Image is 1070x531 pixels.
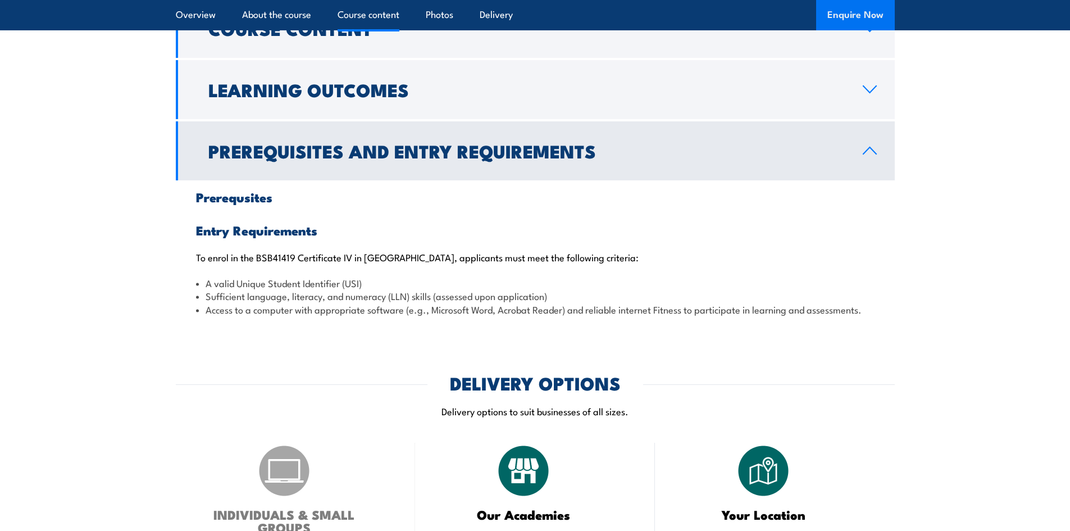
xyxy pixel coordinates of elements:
li: Access to a computer with appropriate software (e.g., Microsoft Word, Acrobat Reader) and reliabl... [196,303,875,316]
h2: Prerequisites and Entry Requirements [208,143,845,158]
h3: Our Academies [443,508,604,521]
li: Sufficient language, literacy, and numeracy (LLN) skills (assessed upon application) [196,289,875,302]
h2: Learning Outcomes [208,81,845,97]
a: Prerequisites and Entry Requirements [176,121,895,180]
p: Delivery options to suit businesses of all sizes. [176,405,895,417]
h2: Course Content [208,20,845,36]
h3: Entry Requirements [196,224,875,237]
h3: Your Location [683,508,844,521]
a: Learning Outcomes [176,60,895,119]
li: A valid Unique Student Identifier (USI) [196,276,875,289]
h3: Prerequsites [196,190,875,203]
h2: DELIVERY OPTIONS [450,375,621,391]
p: To enrol in the BSB41419 Certificate IV in [GEOGRAPHIC_DATA], applicants must meet the following ... [196,251,875,262]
